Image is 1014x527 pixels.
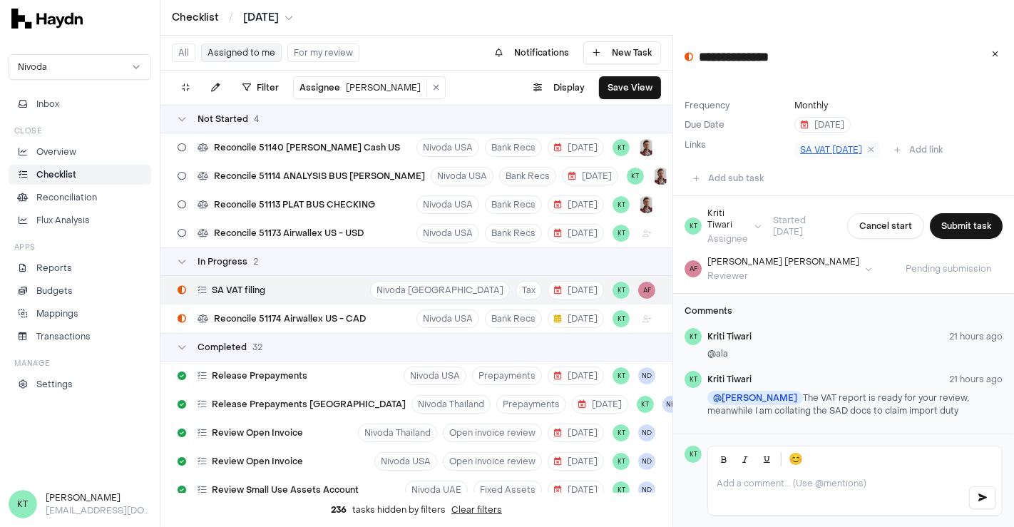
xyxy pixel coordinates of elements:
[613,453,630,470] button: KT
[637,396,654,413] span: KT
[287,44,359,62] button: For my review
[613,196,630,213] button: KT
[431,167,493,185] button: Nivoda USA
[685,208,762,245] button: KTKriti TiwariAssignee
[707,331,752,342] span: Kriti Tiwari
[172,11,293,25] nav: breadcrumb
[416,309,479,328] button: Nivoda USA
[46,491,151,504] h3: [PERSON_NAME]
[9,258,151,278] a: Reports
[411,395,491,414] button: Nivoda Thailand
[638,196,655,213] img: JP Smit
[638,453,655,470] button: ND
[485,224,542,242] button: Bank Recs
[548,367,604,385] button: [DATE]
[36,285,73,297] p: Budgets
[243,11,279,25] span: [DATE]
[212,456,303,467] span: Review Open Invoice
[707,270,859,282] div: Reviewer
[212,370,307,382] span: Release Prepayments
[707,391,803,405] span: @ [PERSON_NAME]
[9,327,151,347] a: Transactions
[160,493,672,527] div: tasks hidden by filters
[613,310,630,327] button: KT
[212,399,406,410] span: Release Prepayments [GEOGRAPHIC_DATA]
[554,285,598,296] span: [DATE]
[613,424,630,441] button: KT
[516,281,542,300] button: Tax
[9,165,151,185] a: Checklist
[14,242,36,252] h3: Apps
[685,119,789,131] label: Due Date
[9,490,37,518] span: KT
[416,195,479,214] button: Nivoda USA
[214,170,425,182] span: Reconcile 51114 ANALYSIS BUS [PERSON_NAME]
[613,282,630,299] button: KT
[789,451,803,468] span: 😊
[757,449,777,469] button: Underline (Ctrl+U)
[685,446,702,463] span: KT
[638,139,655,156] img: JP Smit
[638,424,655,441] button: ND
[707,233,749,245] div: Assignee
[416,138,479,157] button: Nivoda USA
[214,199,375,210] span: Reconcile 51113 PLAT BUS CHECKING
[685,218,702,235] span: KT
[685,100,789,111] label: Frequency
[243,11,293,25] button: [DATE]
[613,481,630,498] button: KT
[36,214,90,227] p: Flux Analysis
[404,367,466,385] button: Nivoda USA
[14,126,42,136] h3: Close
[599,76,661,99] button: Save View
[486,41,578,64] button: Notifications
[794,100,828,111] button: Monthly
[572,395,628,414] button: [DATE]
[886,138,951,161] button: Add link
[548,138,604,157] button: [DATE]
[548,224,604,242] button: [DATE]
[762,215,841,237] span: Started [DATE]
[554,484,598,496] span: [DATE]
[485,309,542,328] button: Bank Recs
[36,145,76,158] p: Overview
[794,117,851,133] button: [DATE]
[568,170,612,182] span: [DATE]
[554,427,598,439] span: [DATE]
[794,141,880,158] a: SA VAT [DATE]
[548,424,604,442] button: [DATE]
[685,139,706,150] label: Links
[374,452,437,471] button: Nivoda USA
[554,313,598,324] span: [DATE]
[613,139,630,156] button: KT
[638,481,655,498] button: ND
[253,256,258,267] span: 2
[707,348,1003,359] p: @ala
[201,44,282,62] button: Assigned to me
[847,213,924,239] button: Cancel start
[786,449,806,469] button: 😊
[214,142,400,153] span: Reconcile 51140 [PERSON_NAME] Cash US
[894,263,1003,275] span: Pending submission
[554,456,598,467] span: [DATE]
[685,260,702,277] span: AF
[496,395,566,414] button: Prepayments
[254,113,259,125] span: 4
[46,504,151,517] p: [EMAIL_ADDRESS][DOMAIN_NAME]
[36,191,97,204] p: Reconciliation
[548,195,604,214] button: [DATE]
[652,168,670,185] button: JP Smit
[714,449,734,469] button: Bold (Ctrl+B)
[685,371,702,388] span: KT
[548,452,604,471] button: [DATE]
[638,367,655,384] button: ND
[525,76,593,99] button: Display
